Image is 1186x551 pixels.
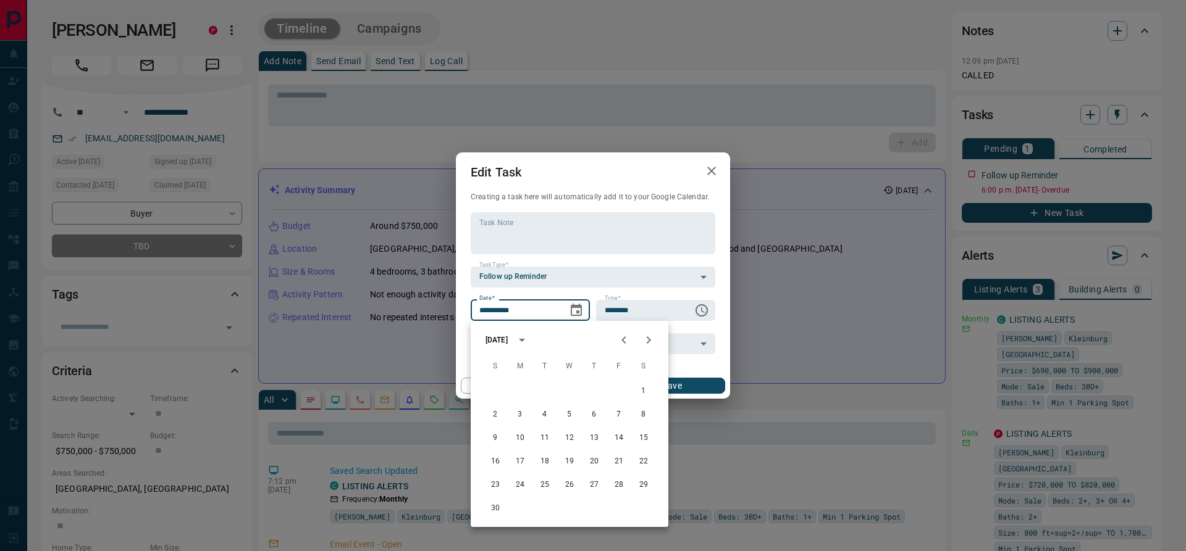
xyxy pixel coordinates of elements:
button: 2 [484,404,507,426]
button: 29 [633,474,655,496]
button: calendar view is open, switch to year view [511,329,532,350]
button: Save [620,378,725,394]
button: 30 [484,497,507,520]
button: 1 [633,380,655,402]
button: 18 [534,450,556,473]
button: 20 [583,450,605,473]
button: Next month [636,328,661,352]
span: Saturday [633,354,655,379]
div: Follow up Reminder [471,267,715,288]
button: 23 [484,474,507,496]
button: 14 [608,427,630,449]
button: Choose time, selected time is 6:00 PM [689,298,714,323]
button: 22 [633,450,655,473]
button: 27 [583,474,605,496]
button: 4 [534,404,556,426]
label: Time [605,294,621,302]
span: Friday [608,354,630,379]
button: 5 [558,404,581,426]
button: 13 [583,427,605,449]
button: 19 [558,450,581,473]
button: 3 [509,404,531,426]
span: Thursday [583,354,605,379]
button: Cancel [461,378,566,394]
button: 26 [558,474,581,496]
button: 6 [583,404,605,426]
button: 21 [608,450,630,473]
button: 24 [509,474,531,496]
h2: Edit Task [456,152,536,192]
button: 16 [484,450,507,473]
span: Monday [509,354,531,379]
button: 25 [534,474,556,496]
span: Wednesday [558,354,581,379]
button: 17 [509,450,531,473]
span: Tuesday [534,354,556,379]
button: 9 [484,427,507,449]
button: 10 [509,427,531,449]
button: Previous month [612,328,636,352]
div: [DATE] [486,334,508,346]
button: 15 [633,427,655,449]
span: Sunday [484,354,507,379]
button: 11 [534,427,556,449]
label: Task Type [479,261,508,269]
label: Date [479,294,495,302]
button: 7 [608,404,630,426]
button: Choose date, selected date is Oct 14, 2025 [564,298,589,323]
button: 12 [558,427,581,449]
button: 8 [633,404,655,426]
p: Creating a task here will automatically add it to your Google Calendar. [471,192,715,202]
button: 28 [608,474,630,496]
